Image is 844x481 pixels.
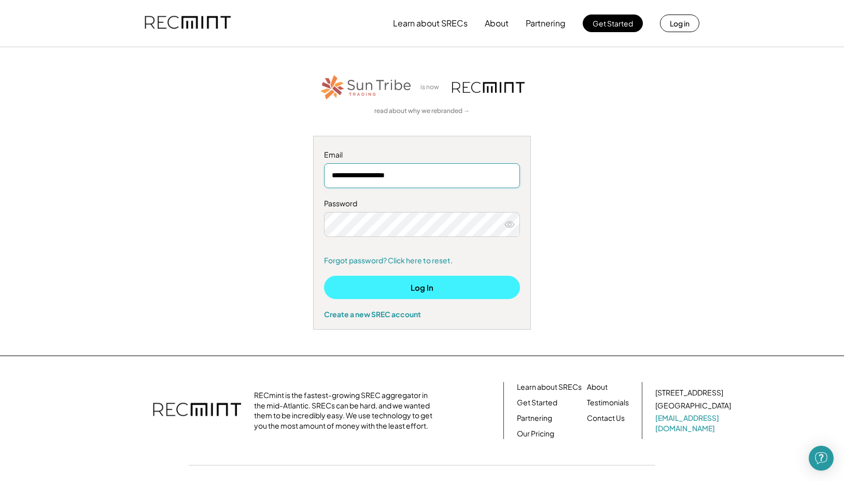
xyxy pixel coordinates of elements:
[526,13,566,34] button: Partnering
[655,388,723,398] div: [STREET_ADDRESS]
[517,413,552,423] a: Partnering
[324,150,520,160] div: Email
[485,13,509,34] button: About
[153,392,241,429] img: recmint-logotype%403x.png
[324,199,520,209] div: Password
[452,82,525,93] img: recmint-logotype%403x.png
[655,401,731,411] div: [GEOGRAPHIC_DATA]
[809,446,834,471] div: Open Intercom Messenger
[324,256,520,266] a: Forgot password? Click here to reset.
[587,413,625,423] a: Contact Us
[583,15,643,32] button: Get Started
[319,73,413,102] img: STT_Horizontal_Logo%2B-%2BColor.png
[145,6,231,41] img: recmint-logotype%403x.png
[254,390,438,431] div: RECmint is the fastest-growing SREC aggregator in the mid-Atlantic. SRECs can be hard, and we wan...
[374,107,470,116] a: read about why we rebranded →
[660,15,699,32] button: Log in
[517,382,582,392] a: Learn about SRECs
[517,398,557,408] a: Get Started
[324,276,520,299] button: Log In
[587,398,629,408] a: Testimonials
[517,429,554,439] a: Our Pricing
[418,83,447,92] div: is now
[393,13,468,34] button: Learn about SRECs
[324,309,520,319] div: Create a new SREC account
[587,382,608,392] a: About
[655,413,733,433] a: [EMAIL_ADDRESS][DOMAIN_NAME]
